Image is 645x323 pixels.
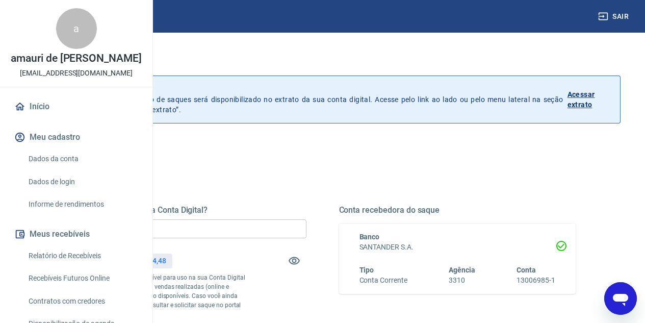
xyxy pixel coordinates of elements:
a: Informe de rendimentos [24,194,140,215]
p: R$ 26.624,48 [124,256,166,266]
h5: Conta recebedora do saque [339,205,576,215]
h3: Saque [24,53,621,67]
a: Dados da conta [24,148,140,169]
span: Banco [359,233,380,241]
a: Recebíveis Futuros Online [24,268,140,289]
a: Acessar extrato [567,84,612,115]
h6: SANTANDER S.A. [359,242,556,253]
div: a [56,8,97,49]
span: Conta [517,266,536,274]
a: Início [12,95,140,118]
span: Tipo [359,266,374,274]
p: Histórico de saques [55,84,563,94]
h6: 13006985-1 [517,275,555,286]
h6: Conta Corrente [359,275,407,286]
a: Relatório de Recebíveis [24,245,140,266]
a: Contratos com credores [24,291,140,312]
h6: 3310 [449,275,475,286]
a: Dados de login [24,171,140,192]
button: Sair [596,7,633,26]
p: Acessar extrato [567,89,612,110]
iframe: Botão para abrir a janela de mensagens [604,282,637,315]
p: A partir de agora, o histórico de saques será disponibilizado no extrato da sua conta digital. Ac... [55,84,563,115]
button: Meu cadastro [12,126,140,148]
p: amauri de [PERSON_NAME] [11,53,142,64]
button: Meus recebíveis [12,223,140,245]
p: [EMAIL_ADDRESS][DOMAIN_NAME] [20,68,133,79]
span: Agência [449,266,475,274]
h5: Quanto deseja sacar da Conta Digital? [69,205,306,215]
p: *Corresponde ao saldo disponível para uso na sua Conta Digital Vindi. Incluindo os valores das ve... [69,273,247,319]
